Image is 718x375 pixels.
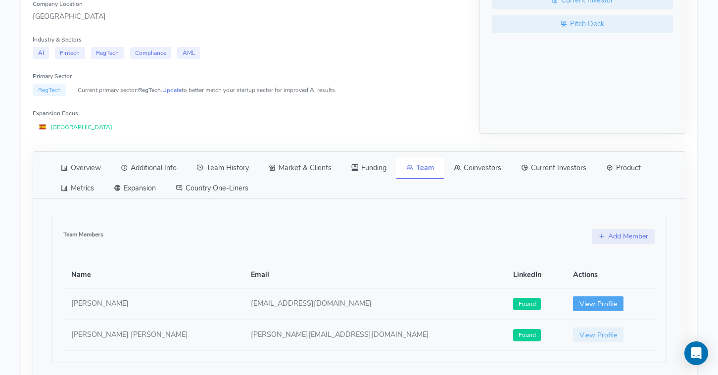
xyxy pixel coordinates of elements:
th: Name [63,262,243,288]
span: Compliance [130,47,172,59]
small: Current primary sector: . to better match your startup sector for improved AI results. [78,86,336,94]
a: Coinvestors [444,158,511,179]
a: Product [596,158,651,179]
td: [PERSON_NAME][EMAIL_ADDRESS][DOMAIN_NAME] [243,320,506,351]
a: Team History [187,158,259,179]
td: [EMAIL_ADDRESS][DOMAIN_NAME] [243,288,506,320]
a: Update [162,86,182,94]
span: AML [177,47,200,59]
label: Expansion Focus [33,109,78,118]
td: [PERSON_NAME] [PERSON_NAME] [63,320,243,351]
span: [GEOGRAPHIC_DATA] [33,121,116,133]
div: Open Intercom Messenger [684,341,708,365]
span: Found [513,298,541,310]
td: [PERSON_NAME] [63,288,243,320]
a: Current Investors [511,158,596,179]
a: Market & Clients [259,158,341,179]
span: Fintech [55,47,85,59]
span: RegTech [91,47,124,59]
a: Pitch Deck [492,15,672,33]
span: RegTech [33,84,66,96]
th: Email [243,262,506,288]
a: Country One-Liners [166,178,258,199]
a: Overview [51,158,111,179]
label: Industry & Sectors [33,35,82,44]
a: Add Member [592,229,655,244]
a: Metrics [51,178,104,199]
div: [GEOGRAPHIC_DATA] [33,11,462,22]
a: View Profile [573,328,623,342]
span: Found [513,329,541,341]
a: Team [396,158,444,180]
a: Additional Info [111,158,187,179]
a: Funding [341,158,396,179]
a: Expansion [104,178,166,199]
label: Primary Sector [33,72,72,81]
span: RegTech [138,86,161,94]
th: LinkedIn [505,262,565,288]
th: Actions [565,262,655,288]
a: View Profile [573,296,623,311]
span: AI [33,47,49,59]
h6: Team Members [63,232,103,238]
